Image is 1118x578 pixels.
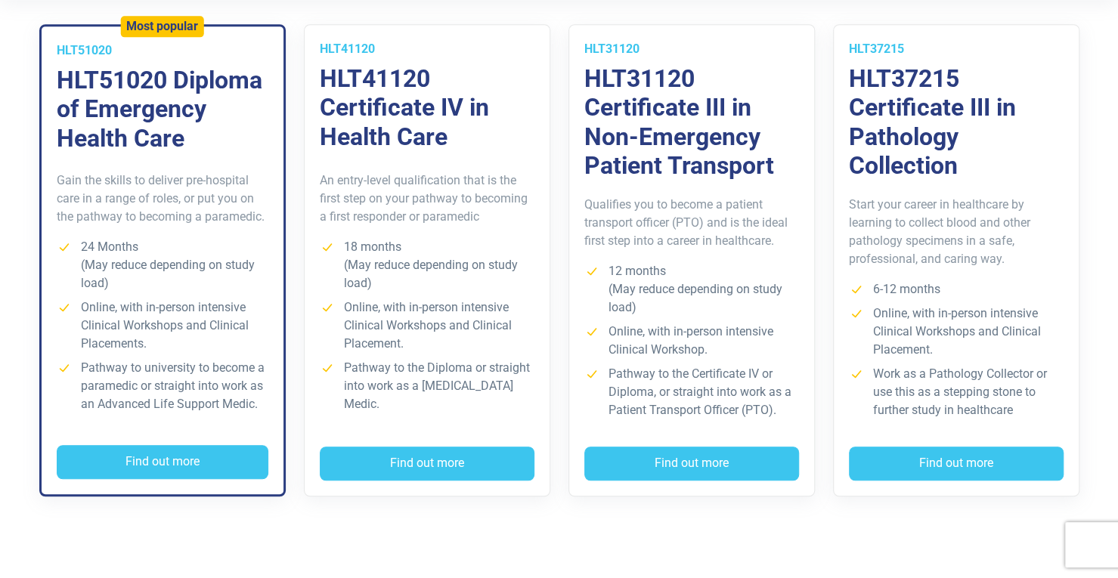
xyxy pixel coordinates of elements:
[57,445,268,480] button: Find out more
[849,365,1064,419] li: Work as a Pathology Collector or use this as a stepping stone to further study in healthcare
[849,64,1064,181] h3: HLT37215 Certificate III in Pathology Collection
[320,359,534,413] li: Pathway to the Diploma or straight into work as a [MEDICAL_DATA] Medic.
[320,64,534,151] h3: HLT41120 Certificate IV in Health Care
[584,262,799,317] li: 12 months (May reduce depending on study load)
[568,24,815,496] a: HLT31120 HLT31120 Certificate III in Non-Emergency Patient Transport Qualifies you to become a pa...
[57,359,268,413] li: Pathway to university to become a paramedic or straight into work as an Advanced Life Support Medic.
[126,19,198,33] h5: Most popular
[320,172,534,226] p: An entry-level qualification that is the first step on your pathway to becoming a first responder...
[584,447,799,481] button: Find out more
[584,196,799,250] p: Qualifies you to become a patient transport officer (PTO) and is the ideal first step into a care...
[320,298,534,353] li: Online, with in-person intensive Clinical Workshops and Clinical Placement.
[849,447,1064,481] button: Find out more
[320,447,534,481] button: Find out more
[849,280,1064,298] li: 6-12 months
[57,298,268,353] li: Online, with in-person intensive Clinical Workshops and Clinical Placements.
[304,24,550,496] a: HLT41120 HLT41120 Certificate IV in Health Care An entry-level qualification that is the first st...
[57,66,268,153] h3: HLT51020 Diploma of Emergency Health Care
[849,196,1064,268] p: Start your career in healthcare by learning to collect blood and other pathology specimens in a s...
[57,172,268,226] p: Gain the skills to deliver pre-hospital care in a range of roles, or put you on the pathway to be...
[833,24,1079,496] a: HLT37215 HLT37215 Certificate III in Pathology Collection Start your career in healthcare by lear...
[584,64,799,181] h3: HLT31120 Certificate III in Non-Emergency Patient Transport
[584,42,640,56] span: HLT31120
[849,42,904,56] span: HLT37215
[57,238,268,292] li: 24 Months (May reduce depending on study load)
[320,238,534,292] li: 18 months (May reduce depending on study load)
[849,304,1064,359] li: Online, with in-person intensive Clinical Workshops and Clinical Placement.
[584,365,799,419] li: Pathway to the Certificate IV or Diploma, or straight into work as a Patient Transport Officer (P...
[584,323,799,359] li: Online, with in-person intensive Clinical Workshop.
[39,24,286,496] a: Most popular HLT51020 HLT51020 Diploma of Emergency Health Care Gain the skills to deliver pre-ho...
[320,42,375,56] span: HLT41120
[57,43,112,57] span: HLT51020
